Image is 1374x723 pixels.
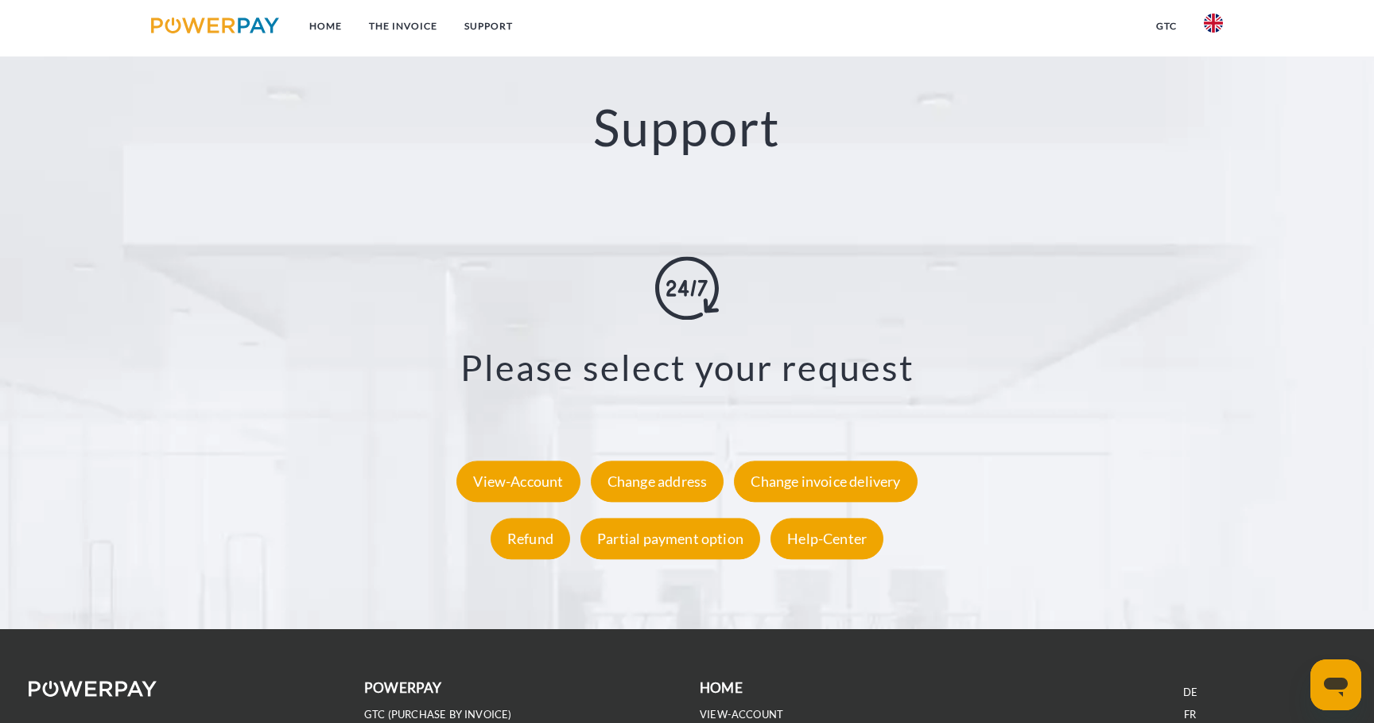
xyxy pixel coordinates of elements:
a: FR [1184,708,1196,721]
a: GTC (Purchase by invoice) [364,708,512,721]
div: Change invoice delivery [734,461,917,503]
img: logo-powerpay-white.svg [29,681,157,697]
a: Refund [487,531,574,548]
img: en [1204,14,1223,33]
h3: Please select your request [88,345,1285,390]
img: online-shopping.svg [655,256,719,320]
iframe: Button to launch messaging window [1310,659,1361,710]
a: Partial payment option [576,531,764,548]
a: DE [1183,686,1197,699]
a: Change address [587,473,728,491]
a: Support [451,12,526,41]
div: Refund [491,519,570,560]
a: Help-Center [767,531,887,548]
b: Home [700,679,743,696]
a: Change invoice delivery [730,473,921,491]
div: Change address [591,461,724,503]
div: Help-Center [770,519,883,560]
a: VIEW-ACCOUNT [700,708,783,721]
a: GTC [1143,12,1190,41]
img: logo-powerpay.svg [151,17,279,33]
a: Home [296,12,355,41]
h2: Support [68,96,1305,159]
div: Partial payment option [580,519,760,560]
div: View-Account [456,461,580,503]
a: THE INVOICE [355,12,451,41]
b: POWERPAY [364,679,441,696]
a: View-Account [452,473,584,491]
